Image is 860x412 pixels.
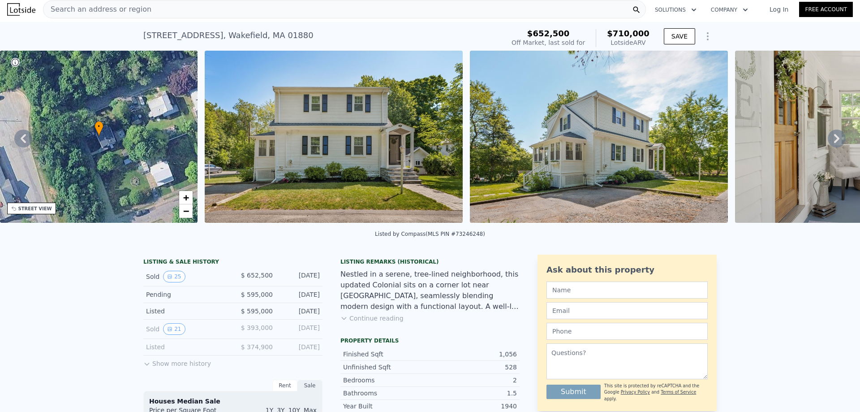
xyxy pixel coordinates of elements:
[621,390,650,395] a: Privacy Policy
[146,307,226,316] div: Listed
[430,350,517,359] div: 1,056
[375,231,485,237] div: Listed by Compass (MLS PIN #73246248)
[604,383,708,402] div: This site is protected by reCAPTCHA and the Google and apply.
[648,2,704,18] button: Solutions
[241,324,273,331] span: $ 393,000
[340,337,520,344] div: Property details
[430,363,517,372] div: 528
[343,363,430,372] div: Unfinished Sqft
[205,51,463,223] img: Sale: 62667392 Parcel: 40150930
[546,323,708,340] input: Phone
[241,291,273,298] span: $ 595,000
[95,122,103,130] span: •
[340,314,404,323] button: Continue reading
[143,258,322,267] div: LISTING & SALE HISTORY
[18,205,52,212] div: STREET VIEW
[430,402,517,411] div: 1940
[343,389,430,398] div: Bathrooms
[143,356,211,368] button: Show more history
[280,323,320,335] div: [DATE]
[183,205,189,217] span: −
[272,380,297,391] div: Rent
[95,121,103,137] div: •
[512,38,585,47] div: Off Market, last sold for
[297,380,322,391] div: Sale
[546,385,601,399] button: Submit
[759,5,799,14] a: Log In
[7,3,35,16] img: Lotside
[704,2,755,18] button: Company
[146,323,226,335] div: Sold
[664,28,695,44] button: SAVE
[143,29,314,42] div: [STREET_ADDRESS] , Wakefield , MA 01880
[546,302,708,319] input: Email
[163,271,185,282] button: View historical data
[280,307,320,316] div: [DATE]
[146,271,226,282] div: Sold
[430,389,517,398] div: 1.5
[546,264,708,276] div: Ask about this property
[470,51,728,223] img: Sale: 62667392 Parcel: 40150930
[280,271,320,282] div: [DATE]
[799,2,853,17] a: Free Account
[527,29,570,38] span: $652,500
[343,376,430,385] div: Bedrooms
[343,350,430,359] div: Finished Sqft
[340,269,520,312] div: Nestled in a serene, tree-lined neighborhood, this updated Colonial sits on a corner lot near [GE...
[241,343,273,351] span: $ 374,900
[699,27,717,45] button: Show Options
[241,272,273,279] span: $ 652,500
[430,376,517,385] div: 2
[280,343,320,351] div: [DATE]
[179,191,193,204] a: Zoom in
[280,290,320,299] div: [DATE]
[661,390,696,395] a: Terms of Service
[546,282,708,299] input: Name
[163,323,185,335] button: View historical data
[43,4,151,15] span: Search an address or region
[343,402,430,411] div: Year Built
[607,29,649,38] span: $710,000
[179,204,193,218] a: Zoom out
[183,192,189,203] span: +
[149,397,317,406] div: Houses Median Sale
[241,308,273,315] span: $ 595,000
[146,290,226,299] div: Pending
[146,343,226,351] div: Listed
[607,38,649,47] div: Lotside ARV
[340,258,520,265] div: Listing Remarks (Historical)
